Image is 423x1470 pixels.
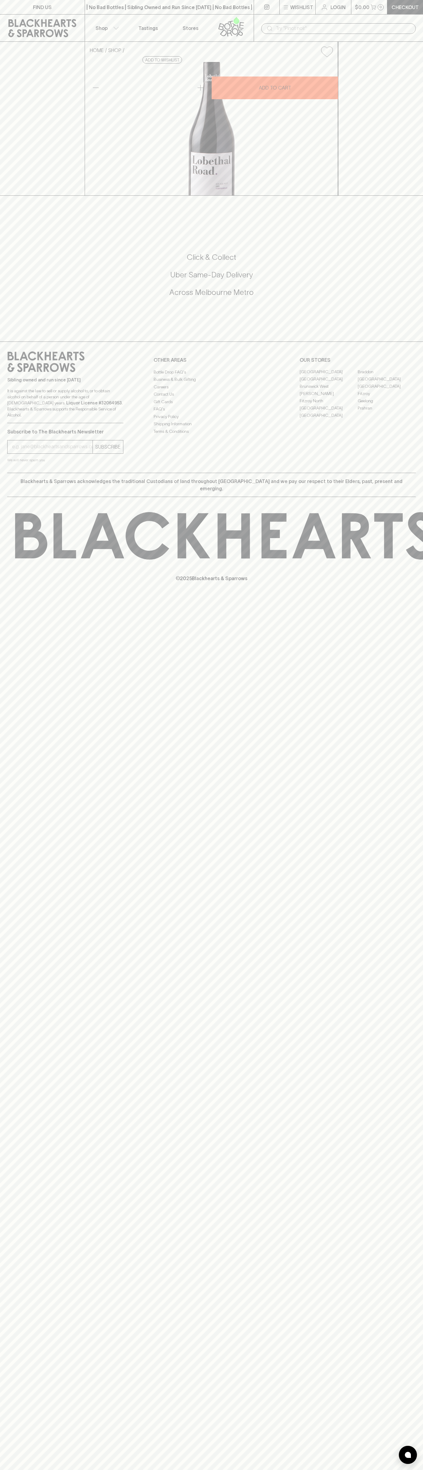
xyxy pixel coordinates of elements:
[300,412,358,419] a: [GEOGRAPHIC_DATA]
[138,24,158,32] p: Tastings
[300,383,358,390] a: Brunswick West
[33,4,52,11] p: FIND US
[93,440,123,453] button: SUBSCRIBE
[300,390,358,397] a: [PERSON_NAME]
[300,368,358,376] a: [GEOGRAPHIC_DATA]
[358,376,416,383] a: [GEOGRAPHIC_DATA]
[405,1452,411,1458] img: bubble-icon
[358,405,416,412] a: Prahran
[330,4,346,11] p: Login
[319,44,335,60] button: Add to wishlist
[7,270,416,280] h5: Uber Same-Day Delivery
[358,383,416,390] a: [GEOGRAPHIC_DATA]
[154,428,270,435] a: Terms & Conditions
[154,413,270,420] a: Privacy Policy
[95,443,121,450] p: SUBSCRIBE
[154,406,270,413] a: FAQ's
[154,356,270,364] p: OTHER AREAS
[7,252,416,262] h5: Click & Collect
[276,24,411,33] input: Try "Pinot noir"
[169,15,212,41] a: Stores
[66,400,122,405] strong: Liquor License #32064953
[96,24,108,32] p: Shop
[85,15,127,41] button: Shop
[300,405,358,412] a: [GEOGRAPHIC_DATA]
[358,390,416,397] a: Fitzroy
[154,391,270,398] a: Contact Us
[90,47,104,53] a: HOME
[154,376,270,383] a: Business & Bulk Gifting
[7,457,123,463] p: We will never spam you
[300,356,416,364] p: OUR STORES
[12,478,411,492] p: Blackhearts & Sparrows acknowledges the traditional Custodians of land throughout [GEOGRAPHIC_DAT...
[355,4,369,11] p: $0.00
[127,15,169,41] a: Tastings
[300,376,358,383] a: [GEOGRAPHIC_DATA]
[85,62,338,195] img: 33892.png
[7,228,416,329] div: Call to action block
[154,383,270,390] a: Careers
[12,442,93,452] input: e.g. jane@blackheartsandsparrows.com.au
[154,368,270,376] a: Bottle Drop FAQ's
[7,428,123,435] p: Subscribe to The Blackhearts Newsletter
[300,397,358,405] a: Fitzroy North
[183,24,198,32] p: Stores
[379,5,382,9] p: 0
[108,47,121,53] a: SHOP
[154,420,270,428] a: Shipping Information
[392,4,419,11] p: Checkout
[142,56,182,64] button: Add to wishlist
[7,377,123,383] p: Sibling owned and run since [DATE]
[154,398,270,405] a: Gift Cards
[358,368,416,376] a: Braddon
[212,77,338,99] button: ADD TO CART
[7,287,416,297] h5: Across Melbourne Metro
[358,397,416,405] a: Geelong
[7,388,123,418] p: It is against the law to sell or supply alcohol to, or to obtain alcohol on behalf of a person un...
[290,4,313,11] p: Wishlist
[259,84,291,91] p: ADD TO CART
